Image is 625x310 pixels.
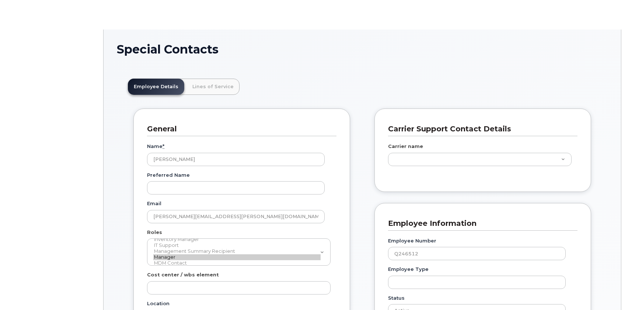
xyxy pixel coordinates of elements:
[147,271,219,278] label: Cost center / wbs element
[186,79,240,95] a: Lines of Service
[117,43,608,56] h1: Special Contacts
[388,294,405,302] label: Status
[147,143,164,150] label: Name
[388,218,572,228] h3: Employee Information
[153,260,321,266] option: MDM Contact
[147,200,161,207] label: Email
[147,300,170,307] label: Location
[388,266,429,273] label: Employee Type
[128,79,184,95] a: Employee Details
[388,143,423,150] label: Carrier name
[147,172,190,179] label: Preferred Name
[153,242,321,248] option: IT Support
[388,237,436,244] label: Employee Number
[153,248,321,254] option: Management Summary Recipient
[147,229,162,236] label: Roles
[163,143,164,149] abbr: required
[147,124,331,134] h3: General
[153,237,321,242] option: Inventory Manager
[388,124,572,134] h3: Carrier Support Contact Details
[153,254,321,260] option: Manager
